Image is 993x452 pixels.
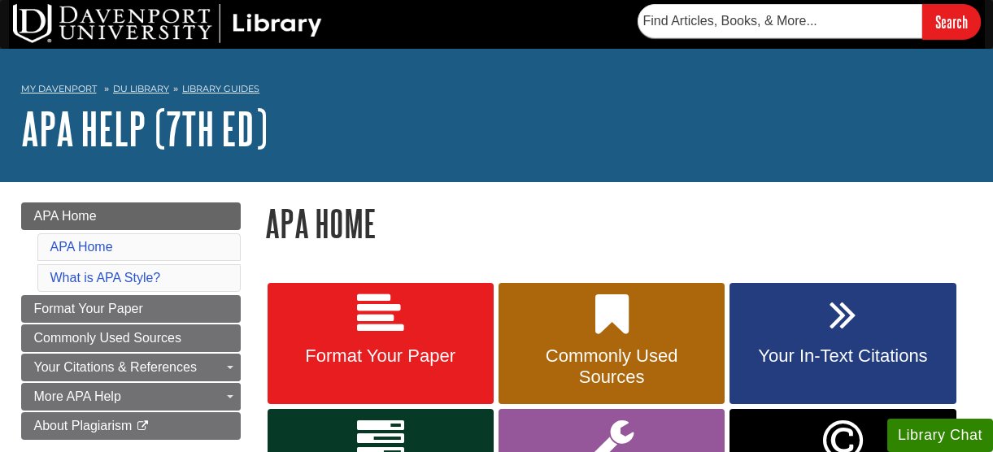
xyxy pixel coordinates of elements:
[280,346,481,367] span: Format Your Paper
[268,283,494,405] a: Format Your Paper
[34,209,97,223] span: APA Home
[265,202,973,244] h1: APA Home
[887,419,993,452] button: Library Chat
[13,4,322,43] img: DU Library
[136,421,150,432] i: This link opens in a new window
[34,331,181,345] span: Commonly Used Sources
[21,78,973,104] nav: breadcrumb
[730,283,956,405] a: Your In-Text Citations
[21,324,241,352] a: Commonly Used Sources
[182,83,259,94] a: Library Guides
[21,412,241,440] a: About Plagiarism
[21,82,97,96] a: My Davenport
[34,389,121,403] span: More APA Help
[50,240,113,254] a: APA Home
[638,4,922,38] input: Find Articles, Books, & More...
[21,354,241,381] a: Your Citations & References
[638,4,981,39] form: Searches DU Library's articles, books, and more
[511,346,712,388] span: Commonly Used Sources
[922,4,981,39] input: Search
[21,295,241,323] a: Format Your Paper
[34,302,143,315] span: Format Your Paper
[21,103,268,154] a: APA Help (7th Ed)
[34,360,197,374] span: Your Citations & References
[499,283,725,405] a: Commonly Used Sources
[21,202,241,230] a: APA Home
[21,383,241,411] a: More APA Help
[34,419,133,432] span: About Plagiarism
[742,346,943,367] span: Your In-Text Citations
[113,83,169,94] a: DU Library
[50,271,161,285] a: What is APA Style?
